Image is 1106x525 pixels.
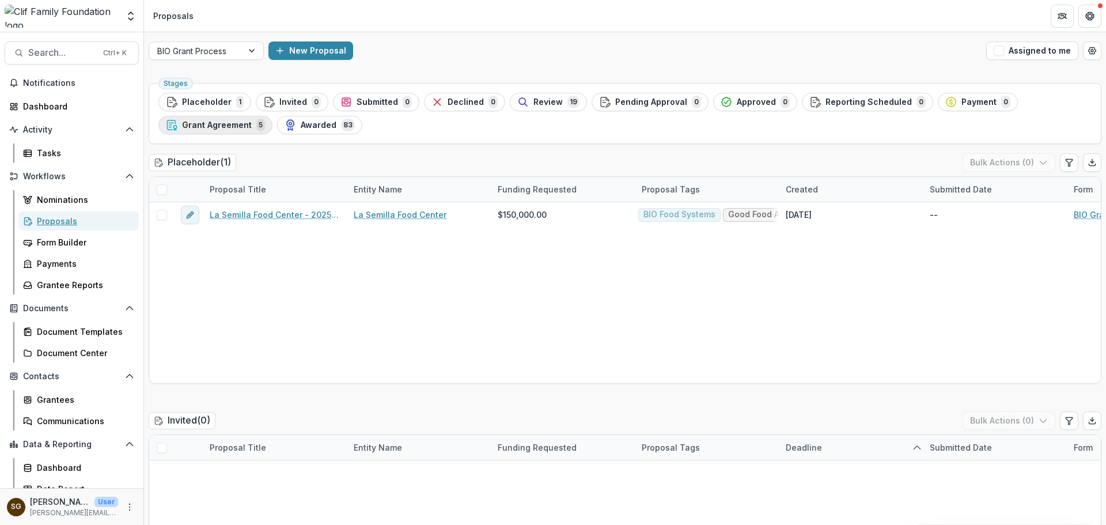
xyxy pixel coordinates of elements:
div: Proposal Title [203,441,273,454]
button: Placeholder1 [158,93,251,111]
div: Submitted Date [923,441,999,454]
button: Open entity switcher [123,5,139,28]
span: Stages [164,80,188,88]
span: Notifications [23,78,134,88]
a: Dashboard [18,458,139,477]
div: Grantees [37,394,130,406]
div: Proposal Tags [635,441,707,454]
div: Proposal Tags [635,177,779,202]
button: Approved0 [713,93,797,111]
a: Form Builder [18,233,139,252]
div: Deadline [779,435,923,460]
a: Dashboard [5,97,139,116]
span: Pending Approval [615,97,687,107]
span: Activity [23,125,120,135]
div: Funding Requested [491,183,584,195]
span: Awarded [301,120,336,130]
a: Communications [18,411,139,430]
div: Proposal Tags [635,435,779,460]
div: Submitted Date [923,435,1067,460]
div: Entity Name [347,183,409,195]
button: Open Data & Reporting [5,435,139,454]
div: [DATE] [786,209,812,221]
button: Open Contacts [5,367,139,386]
div: Form [1067,183,1100,195]
div: Ctrl + K [101,47,129,59]
a: Nominations [18,190,139,209]
div: Tasks [37,147,130,159]
button: Bulk Actions (0) [963,153,1055,172]
span: 83 [341,119,355,131]
h2: Invited ( 0 ) [149,412,215,429]
div: Nominations [37,194,130,206]
button: Payment0 [938,93,1018,111]
span: Data & Reporting [23,440,120,450]
button: Submitted0 [333,93,419,111]
span: Reporting Scheduled [825,97,912,107]
div: Proposal Tags [635,183,707,195]
div: Funding Requested [491,177,635,202]
div: Proposals [37,215,130,227]
button: Edit table settings [1060,411,1078,430]
span: Invited [279,97,307,107]
a: Document Templates [18,322,139,341]
div: Entity Name [347,177,491,202]
button: Open Activity [5,120,139,139]
span: Approved [737,97,776,107]
div: Form [1067,441,1100,454]
div: Entity Name [347,441,409,454]
div: Submitted Date [923,177,1067,202]
span: 0 [916,96,926,108]
span: $150,000.00 [498,209,547,221]
p: [PERSON_NAME][EMAIL_ADDRESS][DOMAIN_NAME] [30,508,118,518]
span: Review [533,97,563,107]
button: Open Documents [5,299,139,318]
button: Open Workflows [5,167,139,186]
span: 0 [403,96,412,108]
button: Edit table settings [1060,153,1078,172]
span: Submitted [357,97,398,107]
button: More [123,500,137,514]
span: Search... [28,47,96,58]
div: Deadline [779,441,829,454]
div: Created [779,177,923,202]
a: Tasks [18,143,139,163]
div: Dashboard [23,100,130,112]
span: 0 [312,96,321,108]
button: edit [181,206,199,224]
div: Submitted Date [923,183,999,195]
a: Data Report [18,479,139,498]
a: Payments [18,254,139,273]
svg: sorted ascending [912,443,922,452]
div: Entity Name [347,435,491,460]
span: Payment [961,97,997,107]
div: Proposal Title [203,183,273,195]
div: -- [930,209,938,221]
div: Funding Requested [491,435,635,460]
div: Communications [37,415,130,427]
p: [PERSON_NAME] [30,496,90,508]
button: Partners [1051,5,1074,28]
span: Documents [23,304,120,314]
h2: Placeholder ( 1 ) [149,154,236,171]
button: Awarded83 [277,116,362,134]
span: Contacts [23,372,120,382]
div: Payments [37,258,130,270]
span: 19 [567,96,579,108]
button: Review19 [510,93,587,111]
button: Invited0 [256,93,328,111]
button: Declined0 [424,93,505,111]
div: Proposals [153,10,194,22]
div: Form Builder [37,236,130,248]
div: Proposal Title [203,435,347,460]
div: Proposal Title [203,177,347,202]
span: Workflows [23,172,120,182]
span: 0 [781,96,790,108]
